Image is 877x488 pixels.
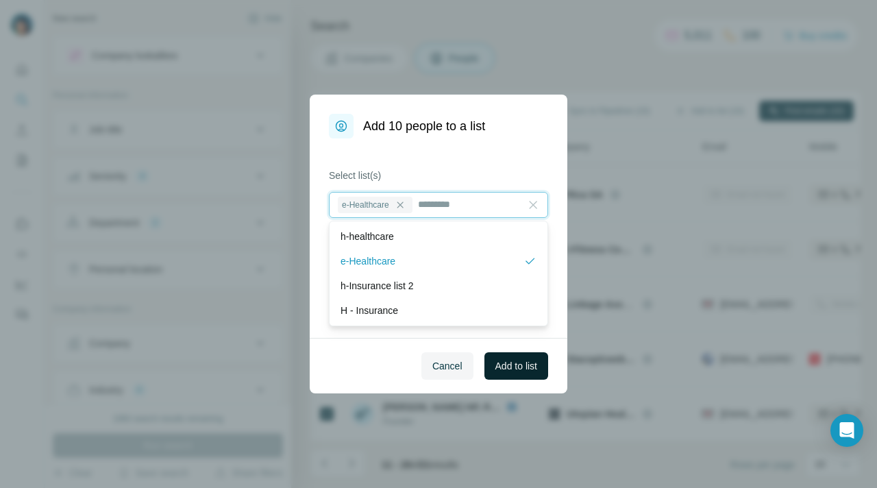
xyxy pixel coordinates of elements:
[341,279,414,293] p: h-Insurance list 2
[432,359,462,373] span: Cancel
[341,230,394,243] p: h-healthcare
[830,414,863,447] div: Open Intercom Messenger
[341,254,395,268] p: e-Healthcare
[363,117,485,136] h1: Add 10 people to a list
[495,359,537,373] span: Add to list
[329,169,548,182] label: Select list(s)
[338,197,412,213] div: e-Healthcare
[341,304,398,317] p: H - Insurance
[421,352,473,380] button: Cancel
[484,352,548,380] button: Add to list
